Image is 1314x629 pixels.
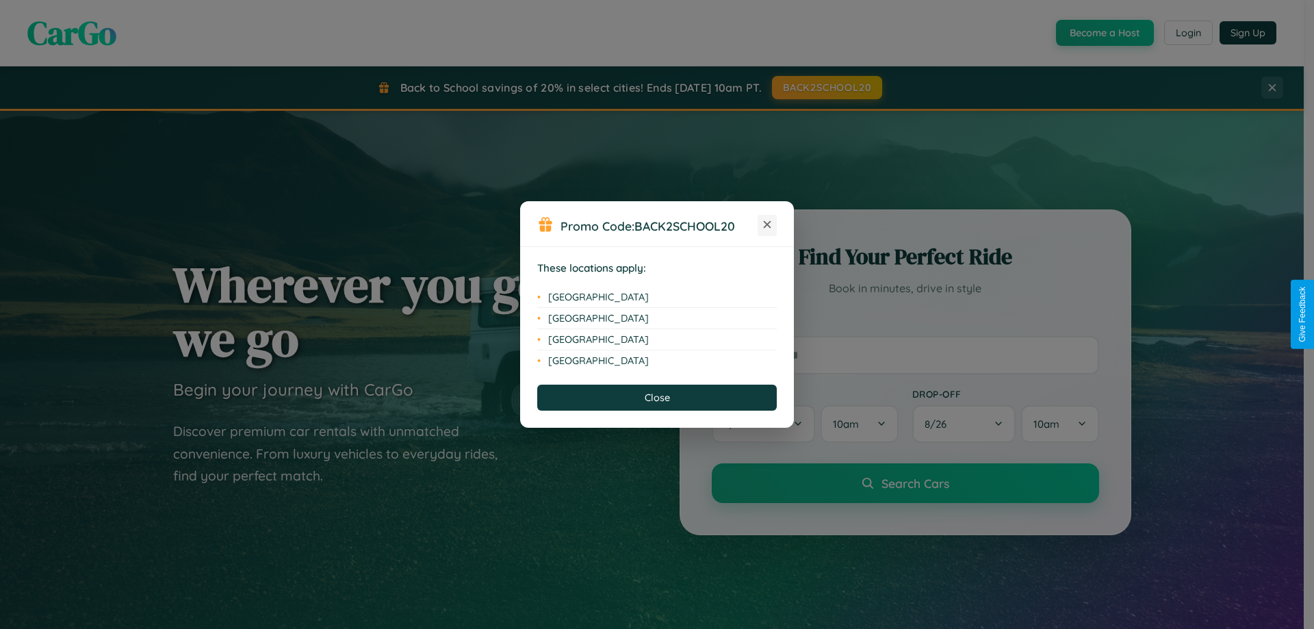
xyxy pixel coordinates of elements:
li: [GEOGRAPHIC_DATA] [537,308,777,329]
li: [GEOGRAPHIC_DATA] [537,287,777,308]
li: [GEOGRAPHIC_DATA] [537,329,777,350]
b: BACK2SCHOOL20 [634,218,735,233]
li: [GEOGRAPHIC_DATA] [537,350,777,371]
div: Give Feedback [1298,287,1307,342]
h3: Promo Code: [561,218,758,233]
strong: These locations apply: [537,261,646,274]
button: Close [537,385,777,411]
